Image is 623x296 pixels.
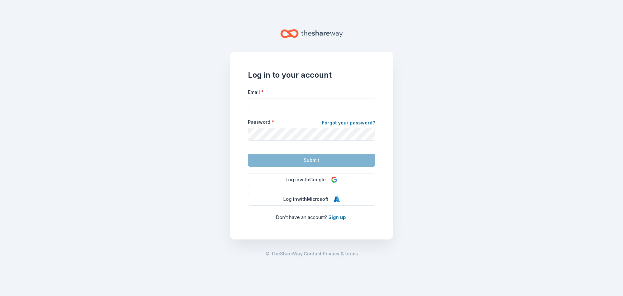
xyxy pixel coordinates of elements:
label: Email [248,89,264,96]
button: Log inwithMicrosoft [248,193,375,206]
label: Password [248,119,274,125]
img: Microsoft Logo [334,196,340,202]
span: © TheShareWay [265,251,302,256]
a: Forgot your password? [322,119,375,128]
button: Log inwithGoogle [248,173,375,186]
a: Home [280,26,343,41]
span: Don ' t have an account? [276,214,327,220]
img: Google Logo [331,176,337,183]
h1: Log in to your account [248,70,375,80]
a: Sign up [328,214,346,220]
a: Privacy & terms [323,250,358,258]
span: · · [265,250,358,258]
a: Contact [304,250,322,258]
